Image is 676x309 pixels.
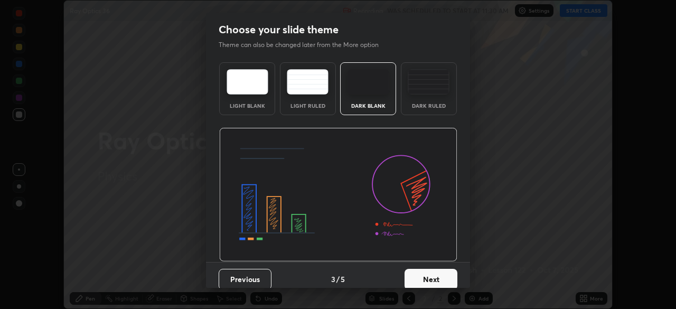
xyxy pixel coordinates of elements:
p: Theme can also be changed later from the More option [219,40,390,50]
img: darkTheme.f0cc69e5.svg [348,69,389,95]
h4: / [336,274,340,285]
div: Dark Blank [347,103,389,108]
button: Previous [219,269,271,290]
h2: Choose your slide theme [219,23,339,36]
img: darkRuledTheme.de295e13.svg [408,69,449,95]
div: Light Ruled [287,103,329,108]
h4: 5 [341,274,345,285]
div: Dark Ruled [408,103,450,108]
img: lightTheme.e5ed3b09.svg [227,69,268,95]
div: Light Blank [226,103,268,108]
button: Next [405,269,457,290]
h4: 3 [331,274,335,285]
img: darkThemeBanner.d06ce4a2.svg [219,128,457,262]
img: lightRuledTheme.5fabf969.svg [287,69,328,95]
